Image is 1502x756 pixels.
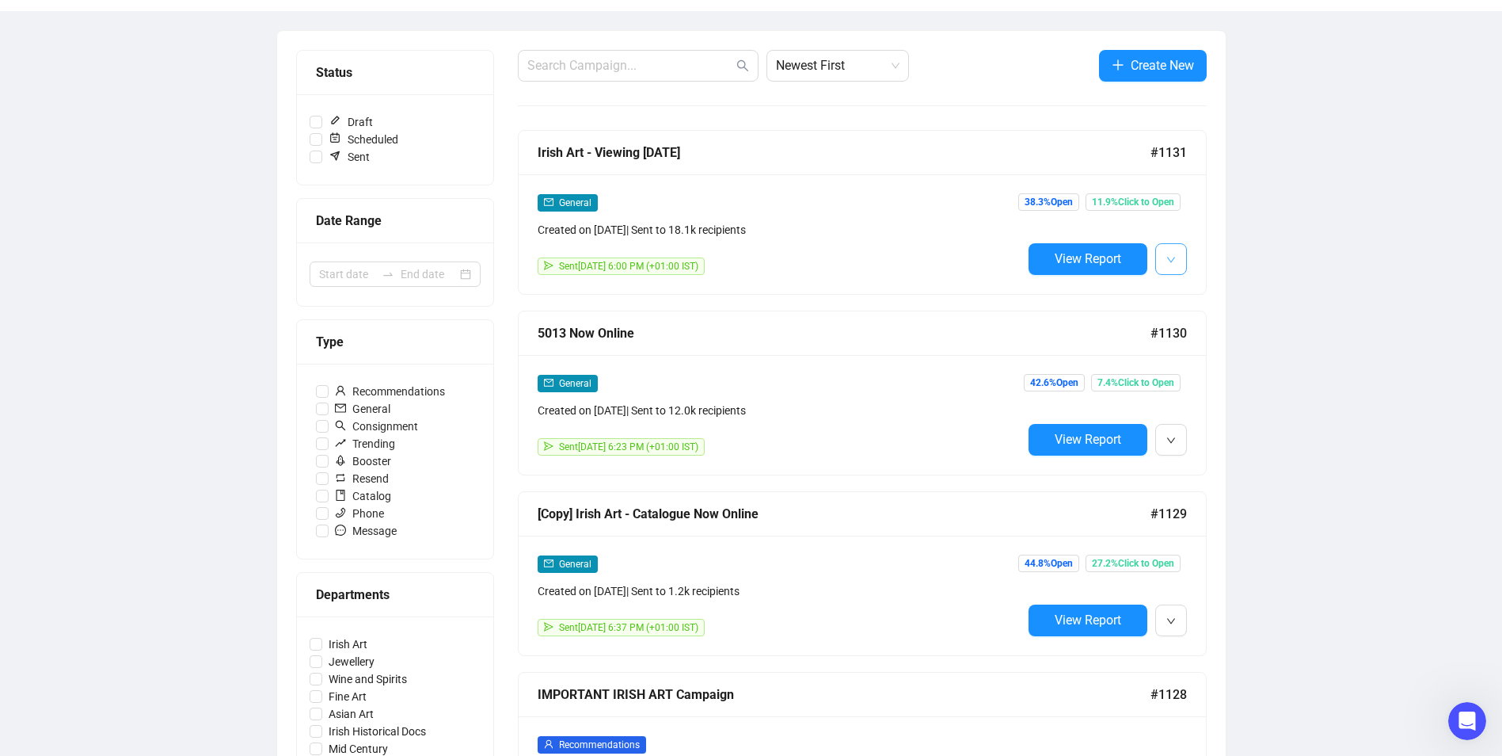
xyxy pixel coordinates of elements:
[776,51,899,81] span: Newest First
[329,470,395,487] span: Resend
[329,487,397,505] span: Catalog
[559,739,640,750] span: Recommendations
[538,582,1022,600] div: Created on [DATE] | Sent to 1.2k recipients
[322,653,381,670] span: Jewellery
[1029,424,1147,456] button: View Report
[559,441,698,452] span: Sent [DATE] 6:23 PM (+01:00 IST)
[1055,613,1121,628] span: View Report
[329,383,451,400] span: Recommendations
[382,268,394,281] span: to
[1166,255,1176,265] span: down
[335,525,346,536] span: message
[329,400,397,418] span: General
[335,490,346,501] span: book
[1166,617,1176,626] span: down
[1150,323,1187,343] span: #1130
[335,472,346,483] span: retweet
[1091,374,1181,391] span: 7.4% Click to Open
[544,378,553,388] span: mail
[544,622,553,632] span: send
[1099,50,1207,82] button: Create New
[329,418,424,435] span: Consignment
[544,197,553,207] span: mail
[322,113,379,131] span: Draft
[538,504,1150,524] div: [Copy] Irish Art - Catalogue Now Online
[1150,143,1187,162] span: #1131
[1018,193,1079,211] span: 38.3% Open
[544,441,553,451] span: send
[544,559,553,568] span: mail
[316,332,474,352] div: Type
[335,420,346,431] span: search
[1055,432,1121,447] span: View Report
[1086,555,1181,572] span: 27.2% Click to Open
[736,59,749,72] span: search
[322,723,432,740] span: Irish Historical Docs
[1131,55,1194,75] span: Create New
[559,559,591,570] span: General
[322,688,373,705] span: Fine Art
[518,491,1207,656] a: [Copy] Irish Art - Catalogue Now Online#1129mailGeneralCreated on [DATE]| Sent to 1.2k recipients...
[1029,243,1147,275] button: View Report
[335,507,346,518] span: phone
[544,739,553,749] span: user
[319,265,375,283] input: Start date
[559,622,698,633] span: Sent [DATE] 6:37 PM (+01:00 IST)
[382,268,394,281] span: swap-right
[518,130,1207,295] a: Irish Art - Viewing [DATE]#1131mailGeneralCreated on [DATE]| Sent to 18.1k recipientssendSent[DAT...
[1448,702,1486,740] iframe: Intercom live chat
[544,261,553,270] span: send
[1150,504,1187,524] span: #1129
[322,131,405,148] span: Scheduled
[1018,555,1079,572] span: 44.8% Open
[559,261,698,272] span: Sent [DATE] 6:00 PM (+01:00 IST)
[322,670,413,688] span: Wine and Spirits
[329,435,401,452] span: Trending
[335,403,346,414] span: mail
[401,265,457,283] input: End date
[559,197,591,208] span: General
[322,636,374,653] span: Irish Art
[527,56,733,75] input: Search Campaign...
[335,385,346,396] span: user
[538,143,1150,162] div: Irish Art - Viewing [DATE]
[1112,59,1124,71] span: plus
[316,585,474,605] div: Departments
[335,437,346,449] span: rise
[518,311,1207,475] a: 5013 Now Online#1130mailGeneralCreated on [DATE]| Sent to 12.0k recipientssendSent[DATE] 6:23 PM ...
[316,63,474,82] div: Status
[538,402,1022,419] div: Created on [DATE] | Sent to 12.0k recipients
[329,505,390,522] span: Phone
[322,705,380,723] span: Asian Art
[329,522,403,540] span: Message
[335,455,346,466] span: rocket
[538,323,1150,343] div: 5013 Now Online
[559,378,591,389] span: General
[538,685,1150,704] div: IMPORTANT IRISH ART Campaign
[1166,436,1176,445] span: down
[1055,251,1121,266] span: View Report
[1150,685,1187,704] span: #1128
[1086,193,1181,211] span: 11.9% Click to Open
[316,211,474,231] div: Date Range
[329,452,397,470] span: Booster
[322,148,376,166] span: Sent
[1024,374,1085,391] span: 42.6% Open
[1029,605,1147,636] button: View Report
[538,221,1022,239] div: Created on [DATE] | Sent to 18.1k recipients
